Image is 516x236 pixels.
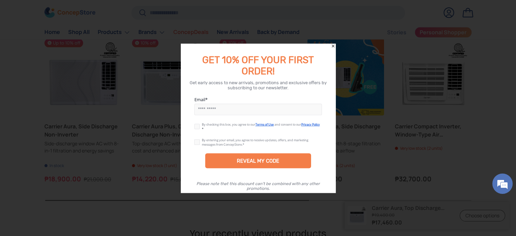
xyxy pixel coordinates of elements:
[301,122,320,126] a: Privacy Policy
[274,122,301,126] span: and consent to our
[35,38,114,47] div: Chat with us now
[202,54,314,76] span: GET 10% OFF YOUR FIRST ORDER!
[3,161,129,185] textarea: Type your message and hit 'Enter'
[237,158,279,164] div: REVEAL MY CODE
[331,43,336,48] div: Close
[255,122,274,126] a: Terms of Use
[188,181,329,190] div: Please note that this discount can’t be combined with any other promotions.
[202,122,255,126] span: By checking this box, you agree to our
[189,80,327,90] div: Get early access to new arrivals, promotions and exclusive offers by subscribing to our newsletter.
[111,3,128,20] div: Minimize live chat window
[205,153,311,168] div: REVEAL MY CODE
[39,73,94,142] span: We're online!
[194,96,322,102] label: Email
[202,138,308,146] div: By entering your email, you agree to receive updates, offers, and marketing messages from ConcepS...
